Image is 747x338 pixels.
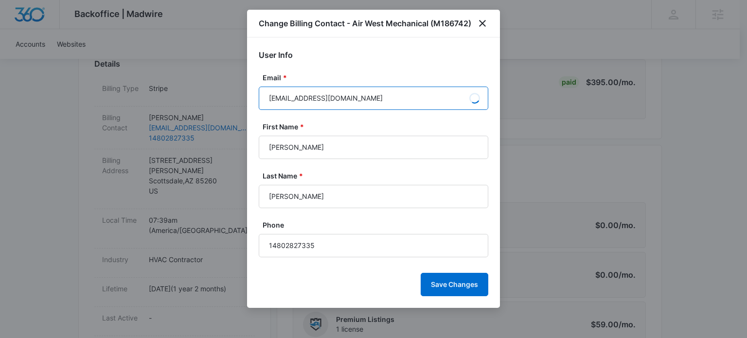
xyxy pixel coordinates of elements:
label: Email [263,72,492,83]
label: Last Name [263,171,492,181]
h1: Change Billing Contact - Air West Mechanical (M186742) [259,18,471,29]
label: Phone [263,220,492,230]
input: janedoe@gmail.com [259,87,488,110]
button: Save Changes [421,273,488,296]
button: close [477,18,488,29]
label: First Name [263,122,492,132]
h2: User Info [259,49,488,61]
